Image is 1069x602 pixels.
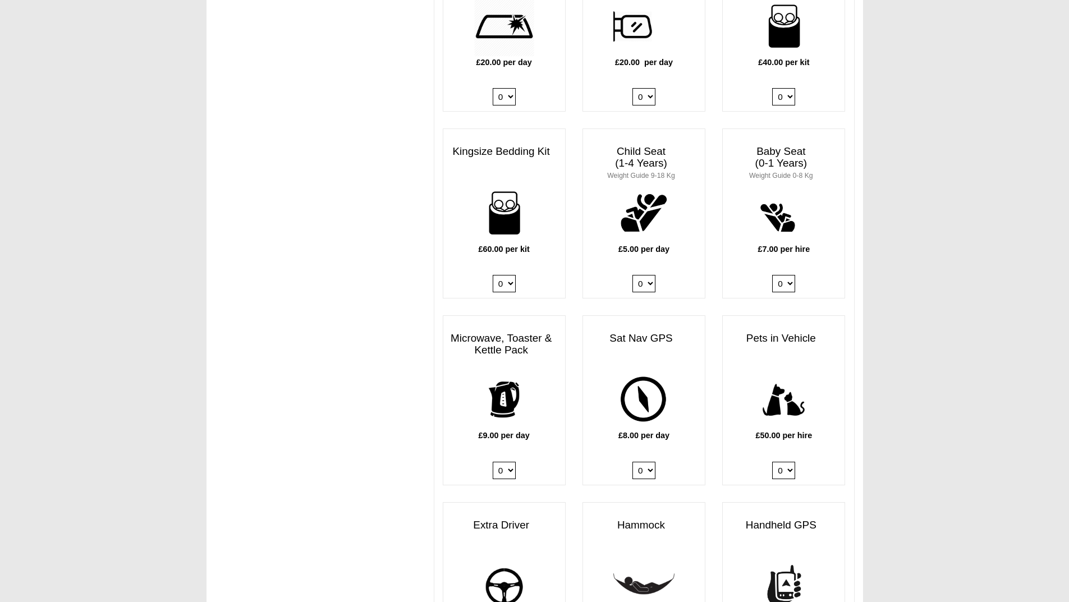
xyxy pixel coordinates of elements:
[443,327,565,362] h3: Microwave, Toaster & Kettle Pack
[443,140,565,163] h3: Kingsize Bedding Kit
[607,172,675,180] small: Weight Guide 9-18 Kg
[583,327,705,350] h3: Sat Nav GPS
[618,245,669,254] b: £5.00 per day
[474,369,535,430] img: kettle.png
[755,431,812,440] b: £50.00 per hire
[615,58,673,67] b: £20.00 per day
[474,182,535,243] img: bedding-for-two.png
[753,182,814,243] img: baby.png
[479,245,530,254] b: £60.00 per kit
[749,172,813,180] small: Weight Guide 0-8 Kg
[723,514,845,537] h3: Handheld GPS
[613,369,675,430] img: gps.png
[723,327,845,350] h3: Pets in Vehicle
[723,140,845,186] h3: Baby Seat (0-1 Years)
[613,182,675,243] img: child.png
[618,431,669,440] b: £8.00 per day
[583,140,705,186] h3: Child Seat (1-4 Years)
[758,245,810,254] b: £7.00 per hire
[583,514,705,537] h3: Hammock
[476,58,532,67] b: £20.00 per day
[753,369,814,430] img: pets.png
[443,514,565,537] h3: Extra Driver
[758,58,809,67] b: £40.00 per kit
[479,431,530,440] b: £9.00 per day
